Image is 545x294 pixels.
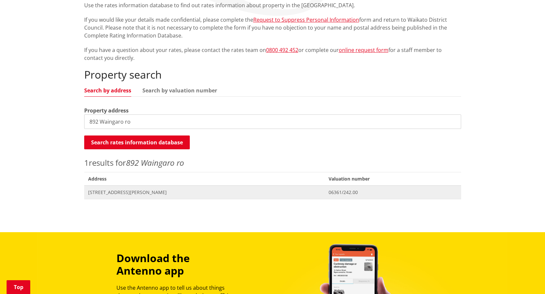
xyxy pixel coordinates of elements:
[339,46,388,54] a: online request form
[84,172,325,185] span: Address
[84,88,131,93] a: Search by address
[84,135,190,149] button: Search rates information database
[84,114,461,129] input: e.g. Duke Street NGARUAWAHIA
[325,172,461,185] span: Valuation number
[515,266,538,290] iframe: Messenger Launcher
[84,157,89,168] span: 1
[84,1,461,9] p: Use the rates information database to find out rates information about property in the [GEOGRAPHI...
[88,189,321,196] span: [STREET_ADDRESS][PERSON_NAME]
[7,280,30,294] a: Top
[84,16,461,39] p: If you would like your details made confidential, please complete the form and return to Waikato ...
[84,107,129,114] label: Property address
[266,46,298,54] a: 0800 492 452
[126,157,184,168] em: 892 Waingaro ro
[329,189,457,196] span: 06361/242.00
[84,185,461,199] a: [STREET_ADDRESS][PERSON_NAME] 06361/242.00
[84,157,461,169] p: results for
[253,16,359,23] a: Request to Suppress Personal Information
[84,46,461,62] p: If you have a question about your rates, please contact the rates team on or complete our for a s...
[116,252,235,277] h3: Download the Antenno app
[84,68,461,81] h2: Property search
[142,88,217,93] a: Search by valuation number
